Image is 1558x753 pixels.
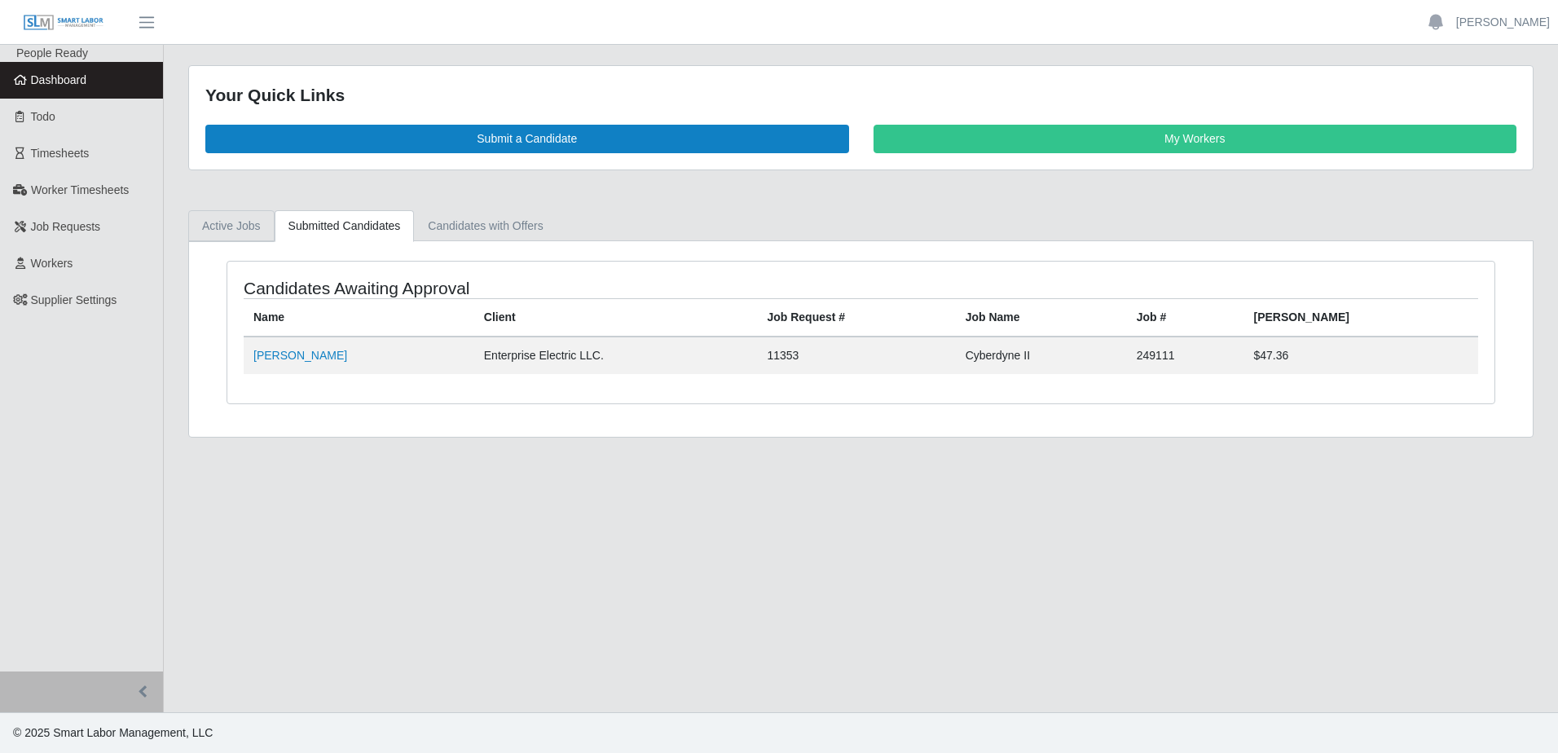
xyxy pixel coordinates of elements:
span: Dashboard [31,73,87,86]
td: 11353 [757,337,955,374]
span: Timesheets [31,147,90,160]
a: Candidates with Offers [414,210,557,242]
th: Name [244,298,474,337]
span: Supplier Settings [31,293,117,306]
h4: Candidates Awaiting Approval [244,278,744,298]
span: People Ready [16,46,88,59]
span: Job Requests [31,220,101,233]
td: 249111 [1127,337,1244,374]
a: [PERSON_NAME] [253,349,347,362]
th: Job Request # [757,298,955,337]
td: $47.36 [1243,337,1478,374]
td: Cyberdyne II [956,337,1127,374]
a: Submitted Candidates [275,210,415,242]
th: Job Name [956,298,1127,337]
img: SLM Logo [23,14,104,32]
th: Client [474,298,758,337]
span: Worker Timesheets [31,183,129,196]
a: Submit a Candidate [205,125,849,153]
a: [PERSON_NAME] [1456,14,1550,31]
a: Active Jobs [188,210,275,242]
a: My Workers [874,125,1517,153]
span: Todo [31,110,55,123]
td: Enterprise Electric LLC. [474,337,758,374]
th: Job # [1127,298,1244,337]
div: Your Quick Links [205,82,1516,108]
span: Workers [31,257,73,270]
span: © 2025 Smart Labor Management, LLC [13,726,213,739]
th: [PERSON_NAME] [1243,298,1478,337]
